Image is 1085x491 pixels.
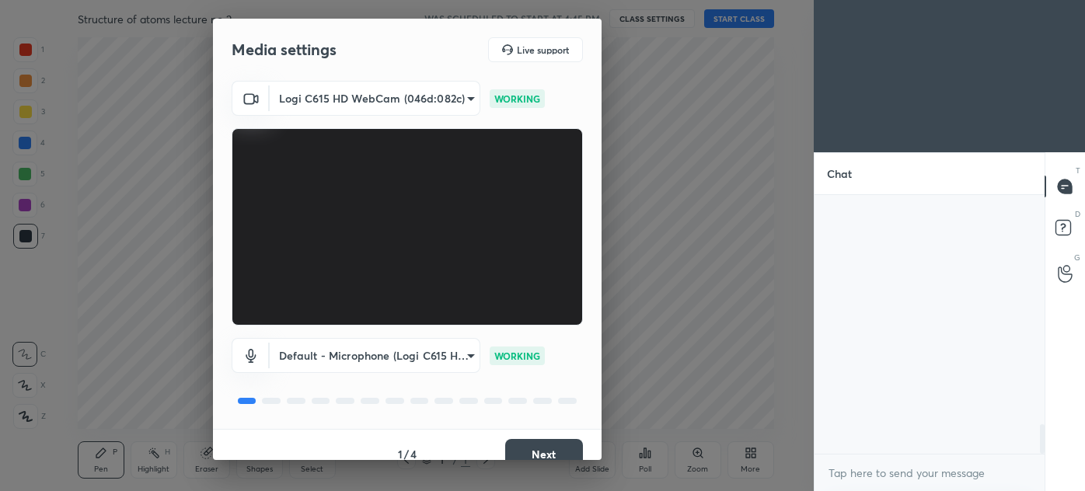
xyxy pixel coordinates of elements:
[1075,208,1080,220] p: D
[517,45,569,54] h5: Live support
[494,92,540,106] p: WORKING
[398,446,403,462] h4: 1
[270,338,480,373] div: Logi C615 HD WebCam (046d:082c)
[815,195,1045,454] div: grid
[505,439,583,470] button: Next
[404,446,409,462] h4: /
[494,349,540,363] p: WORKING
[1076,165,1080,176] p: T
[410,446,417,462] h4: 4
[1074,252,1080,263] p: G
[232,40,337,60] h2: Media settings
[270,81,480,116] div: Logi C615 HD WebCam (046d:082c)
[815,153,864,194] p: Chat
